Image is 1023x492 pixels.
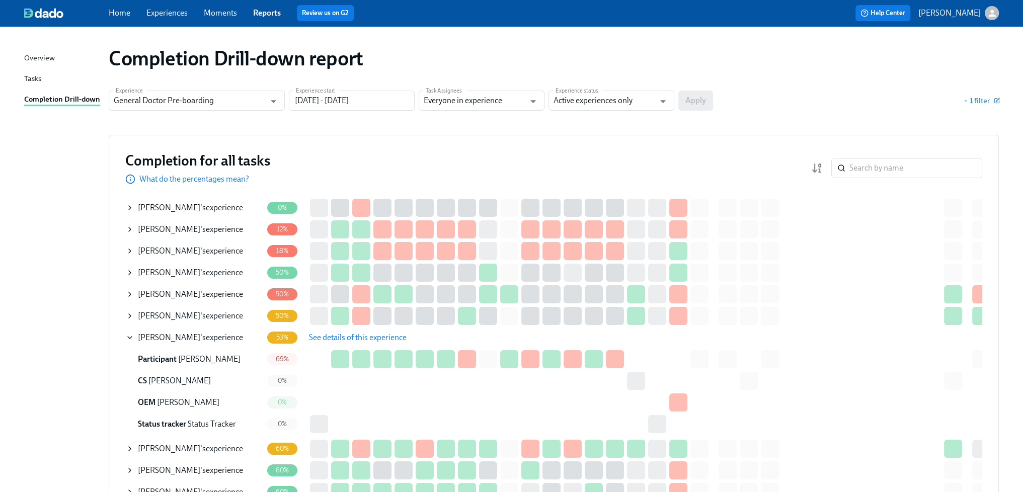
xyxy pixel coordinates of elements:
[126,306,263,326] div: [PERSON_NAME]'sexperience
[126,460,263,480] div: [PERSON_NAME]'sexperience
[270,334,295,341] span: 53%
[138,203,200,212] span: [PERSON_NAME]
[24,8,63,18] img: dado
[138,397,155,407] span: Onboarding Experience Manager
[138,354,177,364] span: Participant
[138,332,243,343] div: 's experience
[253,8,281,18] a: Reports
[138,465,200,475] span: [PERSON_NAME]
[266,94,281,109] button: Open
[272,204,293,211] span: 0%
[138,224,243,235] div: 's experience
[270,290,295,298] span: 50%
[138,267,243,278] div: 's experience
[272,398,293,406] span: 0%
[918,6,999,20] button: [PERSON_NAME]
[138,465,243,476] div: 's experience
[271,225,294,233] span: 12%
[178,354,241,364] span: [PERSON_NAME]
[849,158,982,178] input: Search by name
[297,5,354,21] button: Review us on G2
[126,263,263,283] div: [PERSON_NAME]'sexperience
[126,392,263,413] div: OEM [PERSON_NAME]
[126,371,263,391] div: CS [PERSON_NAME]
[302,8,349,18] a: Review us on G2
[188,419,236,429] span: Status Tracker
[126,198,263,218] div: [PERSON_NAME]'sexperience
[270,247,295,255] span: 18%
[918,8,981,19] p: [PERSON_NAME]
[138,444,200,453] span: [PERSON_NAME]
[146,8,188,18] a: Experiences
[272,377,293,384] span: 0%
[138,333,200,342] span: [PERSON_NAME]
[138,419,186,429] span: Status tracker
[138,224,200,234] span: [PERSON_NAME]
[270,312,295,319] span: 50%
[24,94,100,106] div: Completion Drill-down
[126,219,263,239] div: [PERSON_NAME]'sexperience
[204,8,237,18] a: Moments
[138,202,243,213] div: 's experience
[270,445,295,452] span: 60%
[24,52,55,65] div: Overview
[157,397,219,407] span: [PERSON_NAME]
[270,466,295,474] span: 60%
[24,73,41,86] div: Tasks
[148,376,211,385] span: [PERSON_NAME]
[109,8,130,18] a: Home
[860,8,905,18] span: Help Center
[126,349,263,369] div: Participant [PERSON_NAME]
[138,289,243,300] div: 's experience
[138,289,200,299] span: [PERSON_NAME]
[270,269,295,276] span: 50%
[811,162,823,174] svg: Completion rate (low to high)
[109,46,363,70] h1: Completion Drill-down report
[270,355,295,363] span: 69%
[138,311,200,320] span: [PERSON_NAME]
[24,52,101,65] a: Overview
[126,327,263,348] div: [PERSON_NAME]'sexperience
[138,245,243,257] div: 's experience
[309,333,407,343] span: See details of this experience
[24,94,101,106] a: Completion Drill-down
[24,73,101,86] a: Tasks
[126,284,263,304] div: [PERSON_NAME]'sexperience
[302,327,414,348] button: See details of this experience
[139,174,249,185] p: What do the percentages mean?
[964,96,999,106] button: + 1 filter
[855,5,910,21] button: Help Center
[126,439,263,459] div: [PERSON_NAME]'sexperience
[126,241,263,261] div: [PERSON_NAME]'sexperience
[126,414,263,434] div: Status tracker Status Tracker
[138,443,243,454] div: 's experience
[125,151,270,170] h3: Completion for all tasks
[138,268,200,277] span: [PERSON_NAME]
[525,94,541,109] button: Open
[655,94,671,109] button: Open
[272,420,293,428] span: 0%
[138,246,200,256] span: [PERSON_NAME]
[24,8,109,18] a: dado
[138,310,243,321] div: 's experience
[138,376,147,385] span: Credentialing Specialist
